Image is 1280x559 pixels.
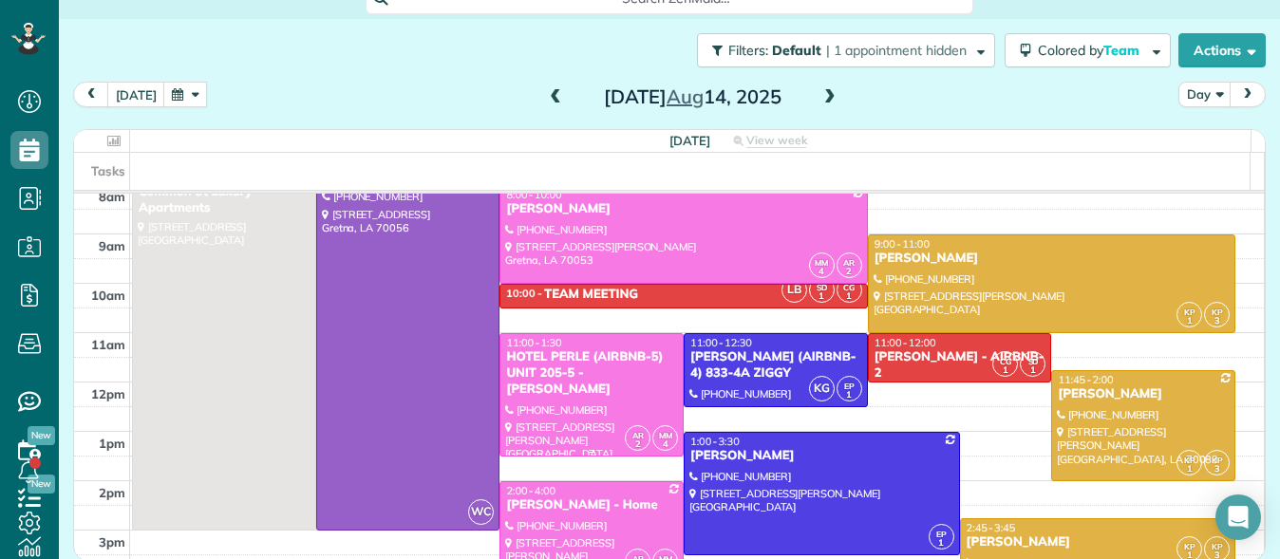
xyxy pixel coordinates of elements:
[632,430,644,440] span: AR
[468,499,494,525] span: WC
[781,277,807,303] span: LB
[966,534,1231,550] div: [PERSON_NAME]
[875,237,930,251] span: 9:00 - 11:00
[1212,307,1223,317] span: KP
[874,349,1046,382] div: [PERSON_NAME] - AIRBNB-2
[1212,541,1223,551] span: KP
[728,42,768,59] span: Filters:
[810,263,834,281] small: 4
[669,133,710,148] span: [DATE]
[1038,42,1146,59] span: Colored by
[1184,455,1195,465] span: KP
[91,288,125,303] span: 10am
[99,436,125,451] span: 1pm
[826,42,967,59] span: | 1 appointment hidden
[28,426,55,445] span: New
[1184,541,1195,551] span: KP
[875,336,936,349] span: 11:00 - 12:00
[1005,33,1171,67] button: Colored byTeam
[844,381,855,391] span: EP
[1057,386,1230,402] div: [PERSON_NAME]
[690,435,740,448] span: 1:00 - 3:30
[99,534,125,550] span: 3pm
[1184,307,1195,317] span: KP
[91,163,125,178] span: Tasks
[91,386,125,401] span: 12pm
[772,42,822,59] span: Default
[1230,82,1266,107] button: next
[838,386,861,404] small: 1
[73,82,109,107] button: prev
[1103,42,1142,59] span: Team
[810,288,834,306] small: 1
[653,436,677,454] small: 4
[690,336,752,349] span: 11:00 - 12:30
[107,82,165,107] button: [DATE]
[1178,33,1266,67] button: Actions
[1205,312,1229,330] small: 3
[99,189,125,204] span: 8am
[506,336,561,349] span: 11:00 - 1:30
[838,288,861,306] small: 1
[1021,362,1045,380] small: 1
[505,201,861,217] div: [PERSON_NAME]
[1205,460,1229,478] small: 3
[697,33,995,67] button: Filters: Default | 1 appointment hidden
[505,349,678,398] div: HOTEL PERLE (AIRBNB-5) UNIT 205-5 - [PERSON_NAME]
[544,287,638,303] div: TEAM MEETING
[874,251,1230,267] div: [PERSON_NAME]
[1215,494,1261,540] div: Open Intercom Messenger
[689,349,862,382] div: [PERSON_NAME] (AIRBNB-4) 833-4A ZIGGY
[838,263,861,281] small: 2
[815,257,828,268] span: MM
[843,257,855,268] span: AR
[936,529,947,539] span: EP
[687,33,995,67] a: Filters: Default | 1 appointment hidden
[689,448,954,464] div: [PERSON_NAME]
[1177,312,1201,330] small: 1
[1178,82,1232,107] button: Day
[809,376,835,401] span: KG
[506,188,561,201] span: 8:00 - 10:00
[667,84,704,108] span: Aug
[1058,373,1113,386] span: 11:45 - 2:00
[505,497,678,513] div: [PERSON_NAME] - Home
[91,337,125,352] span: 11am
[746,133,807,148] span: View week
[1028,356,1039,366] span: SD
[99,485,125,500] span: 2pm
[930,534,953,552] small: 1
[1212,455,1223,465] span: KP
[506,484,555,497] span: 2:00 - 4:00
[993,362,1017,380] small: 1
[626,436,649,454] small: 2
[99,238,125,253] span: 9am
[659,430,672,440] span: MM
[1177,460,1201,478] small: 1
[574,86,811,107] h2: [DATE] 14, 2025
[1000,356,1011,366] span: CG
[967,521,1016,534] span: 2:45 - 3:45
